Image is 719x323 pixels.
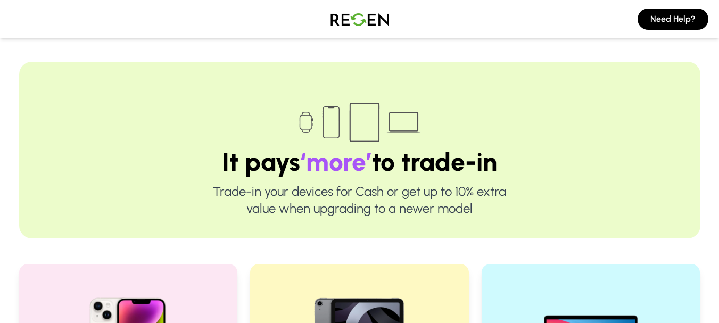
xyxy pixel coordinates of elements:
[300,146,372,177] span: ‘more’
[638,9,708,30] button: Need Help?
[293,96,426,149] img: Trade-in devices
[53,183,666,217] p: Trade-in your devices for Cash or get up to 10% extra value when upgrading to a newer model
[323,4,397,34] img: Logo
[53,149,666,175] h1: It pays to trade-in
